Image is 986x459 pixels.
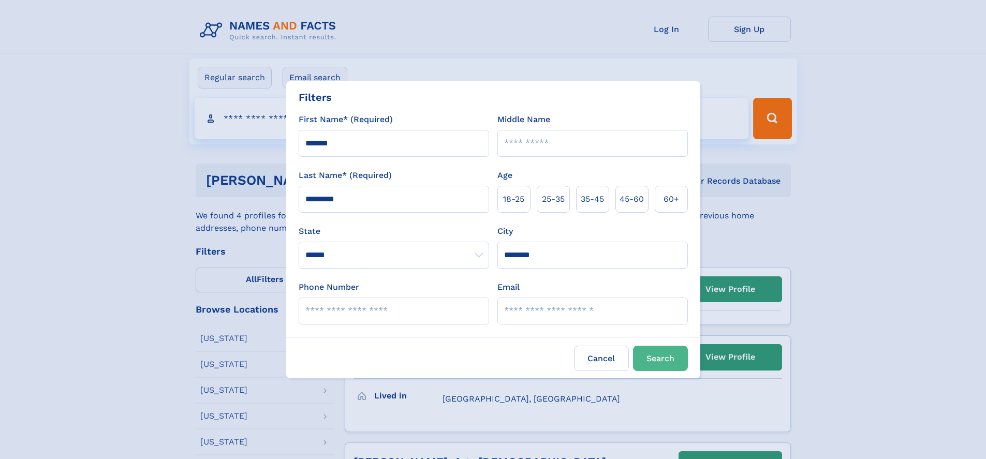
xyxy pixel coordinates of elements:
span: 35‑45 [581,193,604,205]
span: 45‑60 [620,193,644,205]
span: 18‑25 [503,193,524,205]
div: Filters [299,90,332,105]
span: 60+ [664,193,679,205]
label: Cancel [574,346,629,371]
button: Search [633,346,688,371]
label: Age [497,169,512,182]
span: 25‑35 [542,193,565,205]
label: Middle Name [497,113,550,126]
label: First Name* (Required) [299,113,393,126]
label: City [497,225,513,238]
label: Last Name* (Required) [299,169,392,182]
label: State [299,225,489,238]
label: Email [497,281,520,293]
label: Phone Number [299,281,359,293]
